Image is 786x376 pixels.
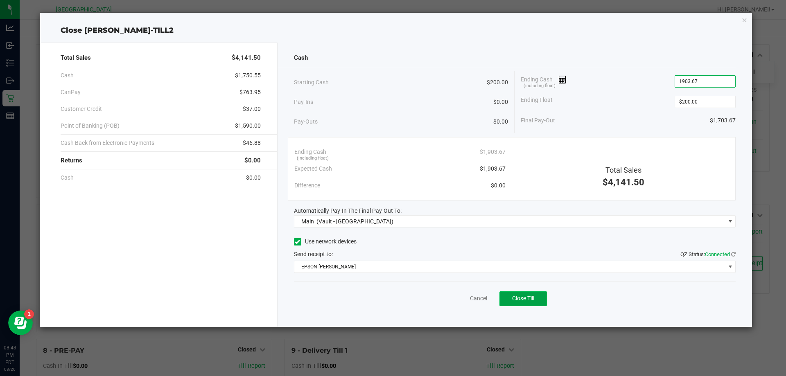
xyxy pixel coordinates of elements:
[61,139,154,147] span: Cash Back from Electronic Payments
[480,148,506,156] span: $1,903.67
[316,218,393,225] span: (Vault - [GEOGRAPHIC_DATA])
[710,116,736,125] span: $1,703.67
[705,251,730,257] span: Connected
[61,105,102,113] span: Customer Credit
[243,105,261,113] span: $37.00
[61,173,74,182] span: Cash
[294,181,320,190] span: Difference
[294,251,333,257] span: Send receipt to:
[605,166,641,174] span: Total Sales
[521,75,567,88] span: Ending Cash
[521,116,555,125] span: Final Pay-Out
[487,78,508,87] span: $200.00
[493,117,508,126] span: $0.00
[239,88,261,97] span: $763.95
[524,83,556,90] span: (including float)
[297,155,329,162] span: (including float)
[680,251,736,257] span: QZ Status:
[294,53,308,63] span: Cash
[61,53,91,63] span: Total Sales
[294,207,402,214] span: Automatically Pay-In The Final Pay-Out To:
[491,181,506,190] span: $0.00
[241,139,261,147] span: -$46.88
[294,78,329,87] span: Starting Cash
[246,173,261,182] span: $0.00
[294,237,357,246] label: Use network devices
[480,164,506,173] span: $1,903.67
[61,88,81,97] span: CanPay
[294,98,313,106] span: Pay-Ins
[61,71,74,80] span: Cash
[232,53,261,63] span: $4,141.50
[235,122,261,130] span: $1,590.00
[493,98,508,106] span: $0.00
[301,218,314,225] span: Main
[294,148,326,156] span: Ending Cash
[235,71,261,80] span: $1,750.55
[61,152,261,169] div: Returns
[512,295,534,302] span: Close Till
[499,291,547,306] button: Close Till
[294,261,725,272] span: EPSON-[PERSON_NAME]
[61,122,120,130] span: Point of Banking (POB)
[244,156,261,165] span: $0.00
[470,294,487,303] a: Cancel
[24,309,34,319] iframe: Resource center unread badge
[40,25,752,36] div: Close [PERSON_NAME]-TILL2
[603,177,644,187] span: $4,141.50
[521,96,553,108] span: Ending Float
[294,117,318,126] span: Pay-Outs
[294,164,332,173] span: Expected Cash
[8,311,33,335] iframe: Resource center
